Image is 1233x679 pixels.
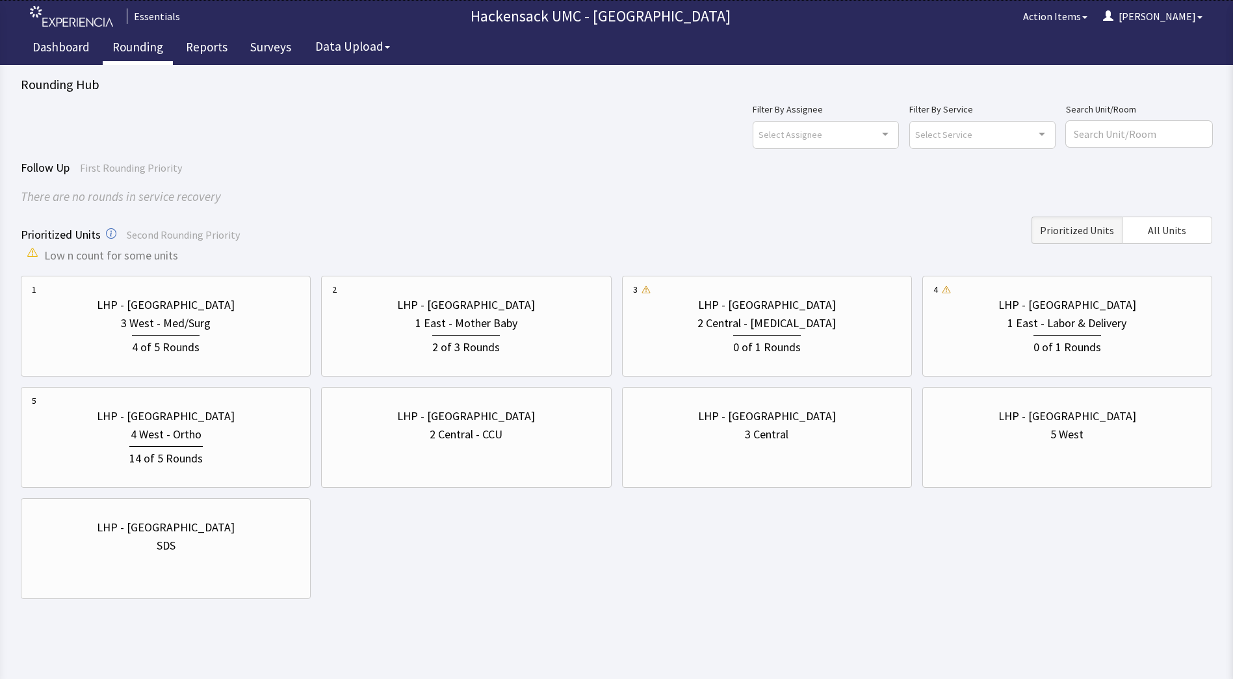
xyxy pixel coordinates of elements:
[1015,3,1095,29] button: Action Items
[157,537,175,555] div: SDS
[430,425,502,444] div: 2 Central - CCU
[80,161,182,174] span: First Rounding Priority
[21,159,1212,177] div: Follow Up
[30,6,113,27] img: experiencia_logo.png
[1066,101,1212,117] label: Search Unit/Room
[1148,222,1186,238] span: All Units
[103,33,173,65] a: Rounding
[307,34,398,59] button: Data Upload
[1122,217,1212,244] button: All Units
[129,446,203,468] div: 14 of 5 Rounds
[240,33,301,65] a: Surveys
[633,283,638,296] div: 3
[753,101,899,117] label: Filter By Assignee
[121,314,211,332] div: 3 West - Med/Surg
[32,394,36,407] div: 5
[697,314,836,332] div: 2 Central - [MEDICAL_DATA]
[415,314,517,332] div: 1 East - Mother Baby
[933,283,938,296] div: 4
[733,335,801,356] div: 0 of 1 Rounds
[998,407,1136,425] div: LHP - [GEOGRAPHIC_DATA]
[1066,121,1212,147] input: Search Unit/Room
[432,335,500,356] div: 2 of 3 Rounds
[127,8,180,24] div: Essentials
[44,246,178,265] span: Low n count for some units
[21,227,101,242] span: Prioritized Units
[1095,3,1210,29] button: [PERSON_NAME]
[698,296,836,314] div: LHP - [GEOGRAPHIC_DATA]
[998,296,1136,314] div: LHP - [GEOGRAPHIC_DATA]
[698,407,836,425] div: LHP - [GEOGRAPHIC_DATA]
[915,127,972,142] span: Select Service
[1050,425,1084,444] div: 5 West
[21,187,1212,206] div: There are no rounds in service recovery
[23,33,99,65] a: Dashboard
[97,296,235,314] div: LHP - [GEOGRAPHIC_DATA]
[1007,314,1126,332] div: 1 East - Labor & Delivery
[909,101,1056,117] label: Filter By Service
[21,75,1212,94] div: Rounding Hub
[397,296,535,314] div: LHP - [GEOGRAPHIC_DATA]
[97,407,235,425] div: LHP - [GEOGRAPHIC_DATA]
[1033,335,1101,356] div: 0 of 1 Rounds
[397,407,535,425] div: LHP - [GEOGRAPHIC_DATA]
[185,6,1015,27] p: Hackensack UMC - [GEOGRAPHIC_DATA]
[759,127,822,142] span: Select Assignee
[332,283,337,296] div: 2
[745,425,788,444] div: 3 Central
[1040,222,1114,238] span: Prioritized Units
[1032,217,1122,244] button: Prioritized Units
[131,425,201,444] div: 4 West - Ortho
[176,33,237,65] a: Reports
[97,518,235,537] div: LHP - [GEOGRAPHIC_DATA]
[32,283,36,296] div: 1
[132,335,200,356] div: 4 of 5 Rounds
[127,228,240,241] span: Second Rounding Priority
